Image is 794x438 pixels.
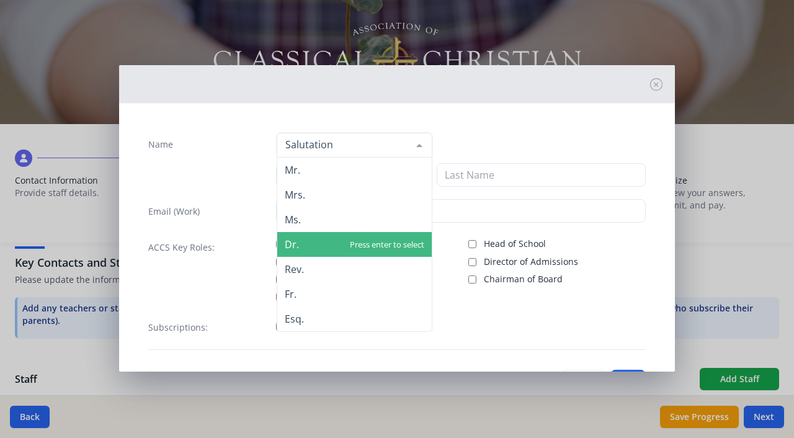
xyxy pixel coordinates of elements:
[285,262,304,276] span: Rev.
[148,321,208,334] label: Subscriptions:
[468,258,476,266] input: Director of Admissions
[610,370,646,393] button: Save
[276,275,284,284] input: Board Member
[285,238,299,251] span: Dr.
[561,370,605,393] button: Cancel
[276,293,284,301] input: Billing Contact
[285,213,301,226] span: Ms.
[276,258,284,266] input: Public Contact
[148,205,200,218] label: Email (Work)
[276,163,432,187] input: First Name
[282,138,407,151] input: Salutation
[148,241,215,254] label: ACCS Key Roles:
[285,163,300,177] span: Mr.
[276,240,284,248] input: ACCS Account Manager
[484,256,578,268] span: Director of Admissions
[276,323,284,331] input: TCD Magazine
[484,273,563,285] span: Chairman of Board
[484,238,546,250] span: Head of School
[285,287,297,301] span: Fr.
[468,275,476,284] input: Chairman of Board
[437,163,646,187] input: Last Name
[148,138,173,151] label: Name
[276,199,646,223] input: contact@site.com
[285,188,305,202] span: Mrs.
[285,312,304,326] span: Esq.
[468,240,476,248] input: Head of School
